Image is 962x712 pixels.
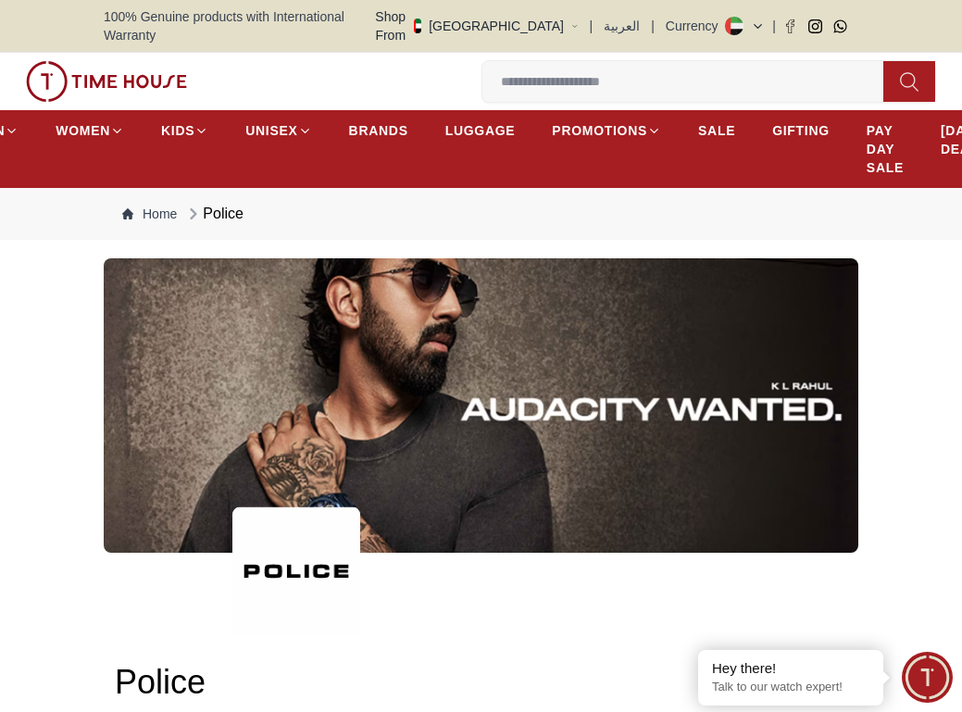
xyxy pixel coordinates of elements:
div: Police [184,203,244,225]
div: Currency [666,17,726,35]
h2: Police [115,664,847,701]
span: | [772,17,776,35]
nav: Breadcrumb [104,188,858,240]
button: العربية [604,17,640,35]
a: PAY DAY SALE [867,114,904,184]
span: KIDS [161,121,194,140]
a: Home [122,205,177,223]
img: ... [26,61,187,102]
span: LUGGAGE [445,121,516,140]
a: SALE [698,114,735,147]
span: | [590,17,593,35]
a: LUGGAGE [445,114,516,147]
span: PAY DAY SALE [867,121,904,177]
a: UNISEX [245,114,311,147]
span: UNISEX [245,121,297,140]
span: GIFTING [772,121,830,140]
a: PROMOTIONS [552,114,661,147]
span: | [651,17,655,35]
a: Instagram [808,19,822,33]
span: WOMEN [56,121,110,140]
button: Shop From[GEOGRAPHIC_DATA] [374,7,578,44]
a: Facebook [783,19,797,33]
a: Whatsapp [833,19,847,33]
span: PROMOTIONS [552,121,647,140]
span: SALE [698,121,735,140]
div: Chat Widget [902,652,953,703]
a: KIDS [161,114,208,147]
a: WOMEN [56,114,124,147]
a: GIFTING [772,114,830,147]
img: ... [232,507,360,636]
p: Talk to our watch expert! [712,680,869,695]
a: BRANDS [349,114,408,147]
span: BRANDS [349,121,408,140]
div: Hey there! [712,659,869,678]
span: 100% Genuine products with International Warranty [104,7,374,44]
img: United Arab Emirates [414,19,421,33]
img: ... [104,258,858,553]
